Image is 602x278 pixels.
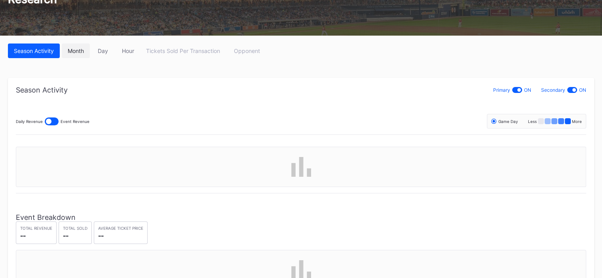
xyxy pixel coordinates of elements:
button: Season Activity [8,43,60,58]
div: -- [63,232,87,240]
div: Primary ON [493,86,531,94]
button: Hour [116,43,140,58]
div: Event Breakdown [16,213,586,221]
div: Secondary ON [541,86,586,94]
div: Less More [528,118,582,124]
div: Average Ticket Price [98,226,143,231]
div: Game Day [491,119,518,124]
div: Season Activity [16,86,68,94]
div: -- [20,232,52,240]
div: Hour [122,47,134,54]
div: Daily Revenue Event Revenue [16,117,89,125]
button: Day [92,43,114,58]
div: Total Revenue [20,226,52,231]
button: Month [62,43,90,58]
div: Month [68,47,84,54]
div: Total Sold [63,226,87,231]
div: -- [98,232,143,240]
div: Season Activity [14,47,54,54]
div: Day [98,47,108,54]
